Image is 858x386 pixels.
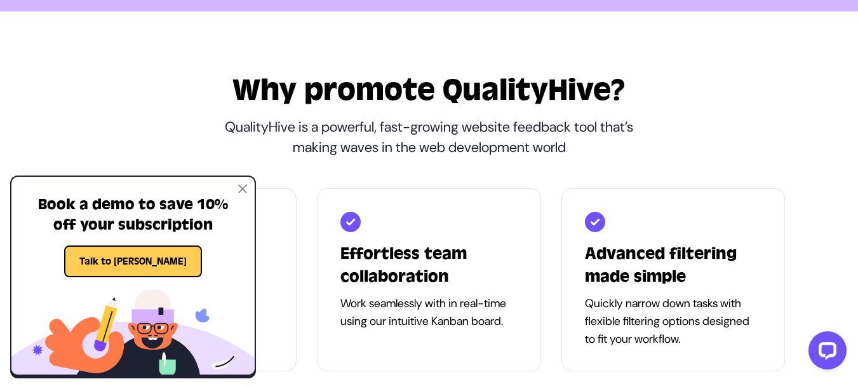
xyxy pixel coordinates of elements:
[238,184,247,193] img: Close popup
[64,245,202,277] button: Talk to [PERSON_NAME]
[340,212,361,232] img: Effortless team collaboration
[340,294,518,330] p: Work seamlessly with in real-time using our intuitive Kanban board.
[210,117,648,158] p: QualityHive is a powerful, fast-growing website feedback tool that’s making waves in the web deve...
[585,242,762,288] h3: Advanced filtering made simple
[585,212,605,232] img: Advanced filtering made simple
[73,75,786,106] h2: Why promote QualityHive?
[798,326,852,380] iframe: LiveChat chat widget
[29,195,237,235] h4: Book a demo to save 10% off your subscription
[340,242,518,288] h3: Effortless team collaboration
[64,255,202,267] a: Talk to [PERSON_NAME]
[585,294,762,348] p: Quickly narrow down tasks with flexible filtering options designed to fit your workflow.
